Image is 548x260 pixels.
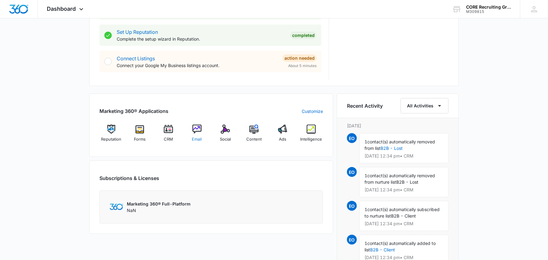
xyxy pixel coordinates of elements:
a: Social [214,125,237,147]
span: contact(s) automatically added to list [365,241,436,252]
span: Social [220,136,231,142]
a: Reputation [99,125,123,147]
span: contact(s) automatically removed from nurture list [365,173,435,185]
span: Reputation [101,136,121,142]
a: B2B - Client [370,247,395,252]
span: EO [347,235,357,245]
p: Complete the setup wizard in Reputation. [117,36,285,42]
a: Set Up Reputation [117,29,158,35]
p: [DATE] 12:34 pm • CRM [365,154,443,158]
span: Intelligence [300,136,322,142]
a: Intelligence [299,125,323,147]
a: CRM [157,125,180,147]
h2: Marketing 360® Applications [99,107,168,115]
span: CRM [164,136,173,142]
span: B2B - Lost [396,179,418,185]
span: contact(s) automatically removed from list [365,139,435,151]
span: 1 [365,139,367,144]
div: account name [466,5,511,10]
span: B2B - Client [391,213,416,218]
p: [DATE] 12:34 pm • CRM [365,255,443,260]
a: Ads [271,125,295,147]
span: EO [347,201,357,211]
span: EO [347,167,357,177]
div: Action Needed [283,54,316,62]
span: Content [246,136,262,142]
p: [DATE] 12:34 pm • CRM [365,222,443,226]
h2: Subscriptions & Licenses [99,174,159,182]
a: Customize [302,108,323,114]
a: Forms [128,125,152,147]
p: Connect your Google My Business listings account. [117,62,278,69]
span: 1 [365,241,367,246]
span: Dashboard [47,6,76,12]
a: Email [185,125,209,147]
a: Connect Listings [117,55,155,62]
a: B2B - Lost [381,146,403,151]
span: 1 [365,173,367,178]
p: [DATE] [347,122,449,129]
p: [DATE] 12:34 pm • CRM [365,188,443,192]
div: account id [466,10,511,14]
img: Marketing 360 Logo [110,204,123,210]
span: 1 [365,207,367,212]
a: Content [242,125,266,147]
p: Marketing 360® Full-Platform [127,201,191,207]
button: All Activities [401,98,449,114]
span: Email [192,136,202,142]
div: NaN [127,201,191,214]
span: EO [347,133,357,143]
span: contact(s) automatically subscribed to nurture list [365,207,440,218]
span: Forms [134,136,146,142]
span: Ads [279,136,286,142]
span: About 5 minutes [288,63,316,69]
h6: Recent Activity [347,102,383,110]
div: Completed [290,32,316,39]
